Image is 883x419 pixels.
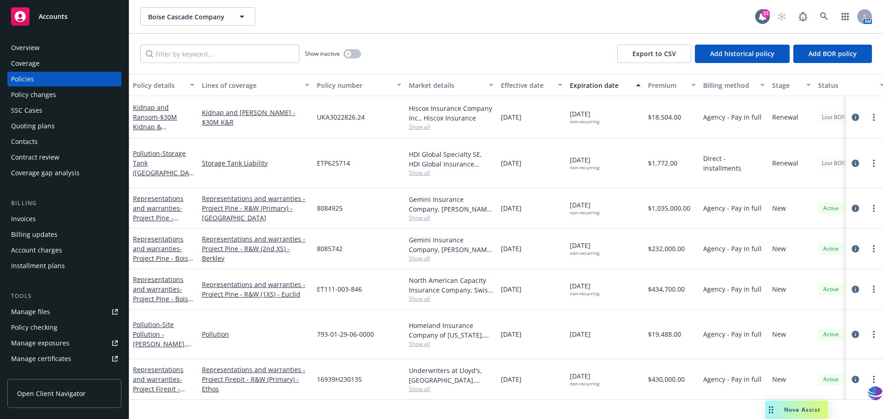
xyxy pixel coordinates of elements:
[133,235,193,321] a: Representations and warranties
[133,80,184,90] div: Policy details
[497,74,566,96] button: Effective date
[133,320,191,367] a: Pollution
[772,112,798,122] span: Renewal
[409,235,493,254] div: Gemini Insurance Company, [PERSON_NAME] Corporation
[7,40,121,55] a: Overview
[850,374,861,385] a: circleInformation
[17,389,86,398] span: Open Client Navigator
[11,258,65,273] div: Installment plans
[501,112,522,122] span: [DATE]
[148,12,228,22] span: Boise Cascade Company
[202,158,310,168] a: Storage Tank Liability
[133,320,191,367] span: - Site Pollution - [PERSON_NAME], [GEOGRAPHIC_DATA]
[501,203,522,213] span: [DATE]
[317,112,365,122] span: UKA3022826.24
[409,276,493,295] div: North American Capacity Insurance Company, Swiss Re, Euclid Financial
[710,49,774,58] span: Add historical policy
[202,194,310,223] a: Representations and warranties - Project Pine - R&W (Primary) - [GEOGRAPHIC_DATA]
[850,329,861,340] a: circleInformation
[7,199,121,208] div: Billing
[772,329,786,339] span: New
[868,203,879,214] a: more
[570,200,599,216] span: [DATE]
[7,336,121,350] a: Manage exposures
[501,244,522,253] span: [DATE]
[822,204,840,212] span: Active
[409,195,493,214] div: Gemini Insurance Company, [PERSON_NAME] Corporation
[409,340,493,348] span: Show all
[501,374,522,384] span: [DATE]
[11,134,38,149] div: Contacts
[850,112,861,123] a: circleInformation
[11,336,69,350] div: Manage exposures
[409,149,493,169] div: HDI Global Specialty SE, HDI Global Insurance Company, [PERSON_NAME] Insurance Managers
[648,80,686,90] div: Premium
[648,329,681,339] span: $19,488.00
[409,123,493,131] span: Show all
[570,329,591,339] span: [DATE]
[703,112,762,122] span: Agency - Pay in full
[202,365,310,394] a: Representations and warranties - Project Firepit - R&W (Primary) - Ethos
[11,212,36,226] div: Invoices
[808,49,857,58] span: Add BOR policy
[11,367,57,382] div: Manage claims
[644,74,700,96] button: Premium
[409,321,493,340] div: Homeland Insurance Company of [US_STATE], Intact Insurance
[133,194,193,280] a: Representations and warranties
[202,280,310,299] a: Representations and warranties - Project Pine - R&W (1XS) - Euclid
[7,119,121,133] a: Quoting plans
[772,203,786,213] span: New
[409,366,493,385] div: Underwriters at Lloyd's, [GEOGRAPHIC_DATA], [PERSON_NAME] of [GEOGRAPHIC_DATA], Ethos Specialty
[648,374,685,384] span: $430,000.00
[409,385,493,393] span: Show all
[773,7,791,26] a: Start snowing
[133,113,184,141] span: - $30M Kidnap & [PERSON_NAME]
[815,7,833,26] a: Search
[11,72,34,86] div: Policies
[202,108,310,127] a: Kidnap and [PERSON_NAME] - $30M K&R
[850,203,861,214] a: circleInformation
[7,87,121,102] a: Policy changes
[794,7,812,26] a: Report a Bug
[202,234,310,263] a: Representations and warranties - Project Pine - R&W (2nd XS) - Berkley
[7,367,121,382] a: Manage claims
[570,381,599,387] div: non-recurring
[566,74,644,96] button: Expiration date
[140,7,255,26] button: Boise Cascade Company
[405,74,497,96] button: Market details
[703,374,762,384] span: Agency - Pay in full
[409,169,493,177] span: Show all
[409,214,493,222] span: Show all
[703,329,762,339] span: Agency - Pay in full
[409,80,483,90] div: Market details
[7,351,121,366] a: Manage certificates
[11,56,40,71] div: Coverage
[818,80,874,90] div: Status
[700,74,768,96] button: Billing method
[11,304,50,319] div: Manage files
[868,243,879,254] a: more
[570,291,599,297] div: non-recurring
[765,401,777,419] div: Drag to move
[317,203,343,213] span: 8084925
[317,80,391,90] div: Policy number
[501,284,522,294] span: [DATE]
[648,244,685,253] span: $232,000.00
[7,4,121,29] a: Accounts
[648,112,681,122] span: $18,504.00
[570,165,599,171] div: non-recurring
[570,119,599,125] div: non-recurring
[202,329,310,339] a: Pollution
[765,401,828,419] button: Nova Assist
[703,284,762,294] span: Agency - Pay in full
[198,74,313,96] button: Lines of coverage
[703,80,755,90] div: Billing method
[648,158,677,168] span: $1,772.00
[617,45,691,63] button: Export to CSV
[129,74,198,96] button: Policy details
[570,281,599,297] span: [DATE]
[570,109,599,125] span: [DATE]
[7,227,121,242] a: Billing updates
[768,74,814,96] button: Stage
[850,284,861,295] a: circleInformation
